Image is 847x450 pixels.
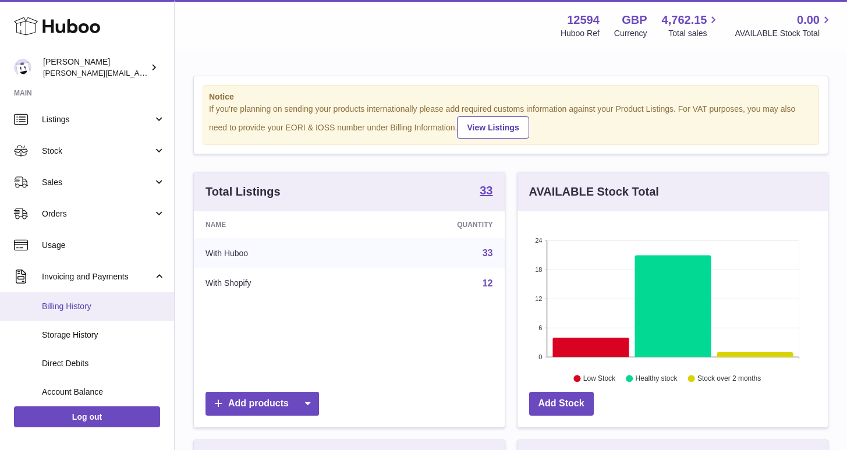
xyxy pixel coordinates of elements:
[635,374,678,382] text: Healthy stock
[535,237,542,244] text: 24
[483,248,493,258] a: 33
[735,28,833,39] span: AVAILABLE Stock Total
[697,374,761,382] text: Stock over 2 months
[535,266,542,273] text: 18
[797,12,820,28] span: 0.00
[529,184,659,200] h3: AVAILABLE Stock Total
[561,28,600,39] div: Huboo Ref
[662,12,721,39] a: 4,762.15 Total sales
[194,268,362,299] td: With Shopify
[194,238,362,268] td: With Huboo
[43,68,233,77] span: [PERSON_NAME][EMAIL_ADDRESS][DOMAIN_NAME]
[480,185,492,199] a: 33
[209,91,813,102] strong: Notice
[42,114,153,125] span: Listings
[42,387,165,398] span: Account Balance
[43,56,148,79] div: [PERSON_NAME]
[194,211,362,238] th: Name
[42,329,165,341] span: Storage History
[480,185,492,196] strong: 33
[42,240,165,251] span: Usage
[614,28,647,39] div: Currency
[529,392,594,416] a: Add Stock
[205,392,319,416] a: Add products
[42,301,165,312] span: Billing History
[735,12,833,39] a: 0.00 AVAILABLE Stock Total
[483,278,493,288] a: 12
[42,271,153,282] span: Invoicing and Payments
[42,358,165,369] span: Direct Debits
[457,116,529,139] a: View Listings
[622,12,647,28] strong: GBP
[205,184,281,200] h3: Total Listings
[662,12,707,28] span: 4,762.15
[209,104,813,139] div: If you're planning on sending your products internationally please add required customs informati...
[538,324,542,331] text: 6
[42,177,153,188] span: Sales
[538,353,542,360] text: 0
[14,59,31,76] img: owen@wearemakewaves.com
[42,208,153,219] span: Orders
[42,146,153,157] span: Stock
[535,295,542,302] text: 12
[668,28,720,39] span: Total sales
[583,374,615,382] text: Low Stock
[362,211,505,238] th: Quantity
[567,12,600,28] strong: 12594
[14,406,160,427] a: Log out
